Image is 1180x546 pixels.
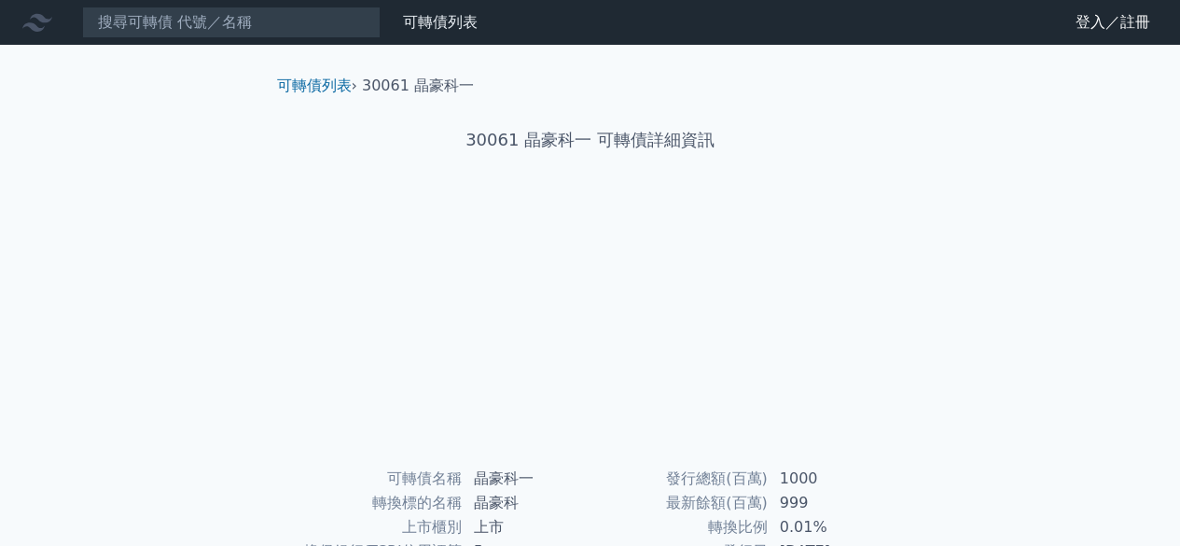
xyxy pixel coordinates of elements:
li: › [277,75,357,97]
a: 可轉債列表 [403,13,478,31]
td: 轉換比例 [590,515,769,539]
td: 轉換標的名稱 [285,491,463,515]
a: 登入／註冊 [1061,7,1165,37]
td: 上市櫃別 [285,515,463,539]
li: 30061 晶豪科一 [362,75,474,97]
td: 晶豪科 [463,491,590,515]
td: 上市 [463,515,590,539]
td: 最新餘額(百萬) [590,491,769,515]
td: 晶豪科一 [463,467,590,491]
td: 999 [769,491,896,515]
td: 1000 [769,467,896,491]
td: 0.01% [769,515,896,539]
h1: 30061 晶豪科一 可轉債詳細資訊 [262,127,919,153]
input: 搜尋可轉債 代號／名稱 [82,7,381,38]
td: 可轉債名稱 [285,467,463,491]
td: 發行總額(百萬) [590,467,769,491]
a: 可轉債列表 [277,77,352,94]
